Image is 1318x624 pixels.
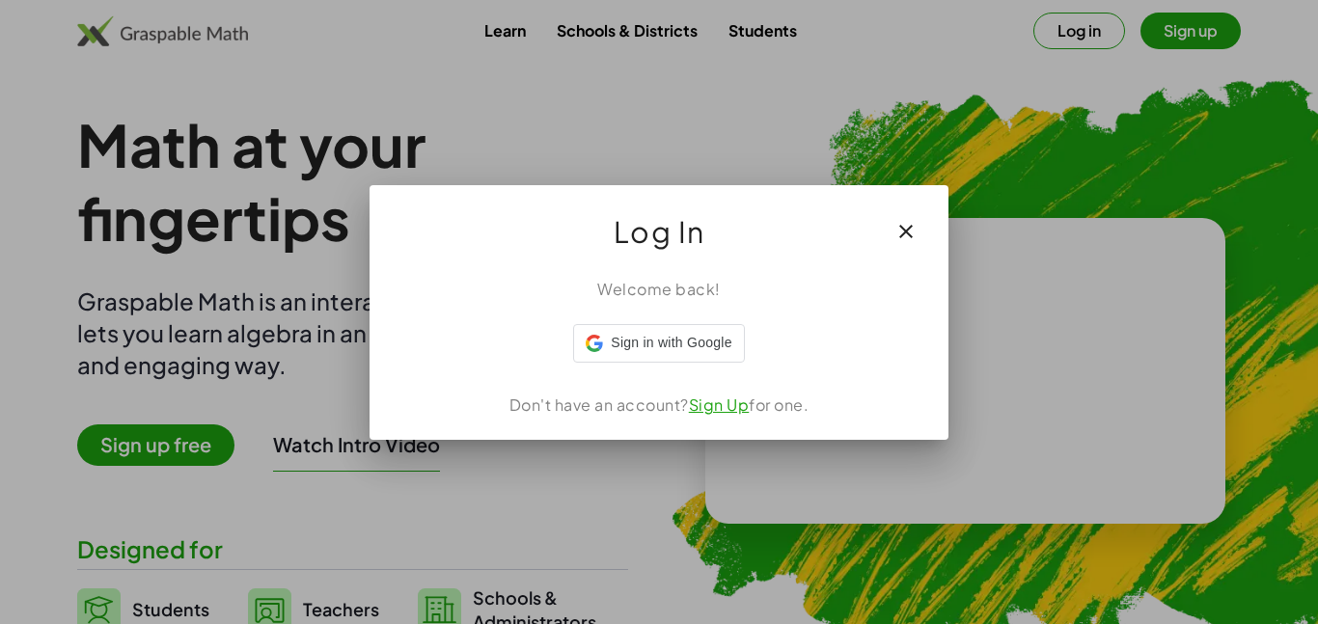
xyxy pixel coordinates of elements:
div: Sign in with Google [573,324,744,363]
div: Welcome back! [393,278,925,301]
a: Sign Up [689,394,750,415]
div: Don't have an account? for one. [393,393,925,417]
span: Log In [614,208,705,255]
span: Sign in with Google [611,333,731,353]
